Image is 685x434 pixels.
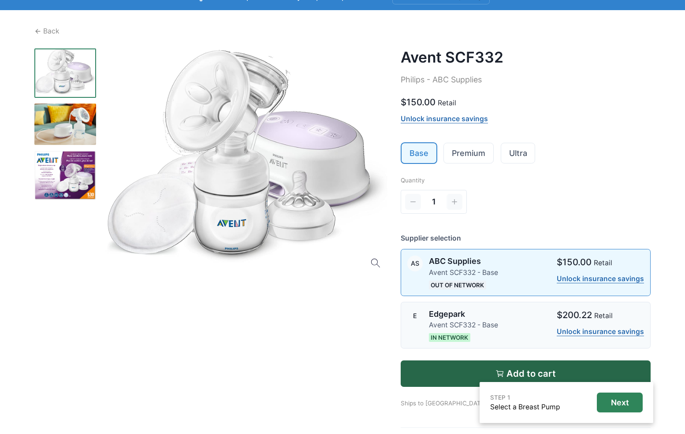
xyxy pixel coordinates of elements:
p: Retail [438,98,456,108]
span: In Network [429,333,470,342]
p: Avent SCF332 - Base [429,320,498,330]
p: Avent SCF332 - Base [429,267,498,278]
a: Select a Breast Pump [490,403,560,411]
button: Decrement [405,194,421,210]
div: ABC Supplies [411,260,419,267]
a: Premium [444,143,493,163]
a: Ultra [501,143,535,163]
button: Increment [447,194,462,210]
a: EdgeparkEdgeparkAvent SCF332 - BaseIn Network$200.22RetailUnlock insurance savings [401,302,651,349]
span: 1 [432,196,436,208]
span: Out of Network [429,281,486,289]
p: Supplier selection [401,233,651,244]
img: p396f7c1jhk335ckoricv06bci68 [34,48,96,98]
button: Base [402,143,436,163]
p: Ships to [GEOGRAPHIC_DATA], [GEOGRAPHIC_DATA]. Shipping calculated at checkout. [401,387,651,408]
div: Edgepark [413,313,417,319]
a: Unlock insurance savings [557,327,644,336]
a: Unlock insurance savings [401,115,488,123]
p: Next [611,398,629,408]
p: Philips - ABC Supplies [401,74,651,86]
p: STEP 1 [490,393,560,402]
p: ABC Supplies [429,256,498,267]
p: Retail [594,311,613,321]
p: Quantity [401,176,651,185]
a: ABC SuppliesABC SuppliesAvent SCF332 - BaseOut of Network$150.00RetailUnlock insurance savings [401,249,651,296]
p: Add to cart [506,368,556,379]
button: Add to cart [401,360,651,387]
a: Unlock insurance savings [557,274,644,283]
img: p8xktdatc5qvihr1wisn7n0qpc5j [34,151,96,200]
p: $150.00 [401,96,436,109]
p: Edgepark [429,308,498,320]
p: $200.22 [557,308,592,322]
p: Back [43,26,60,37]
p: $150.00 [557,256,592,269]
button: Next [597,393,643,412]
h2: Avent SCF332 [401,48,651,66]
p: Retail [594,258,612,268]
img: fjqt3luqs1s1fockw9rvj9w7pfkf [34,104,96,145]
